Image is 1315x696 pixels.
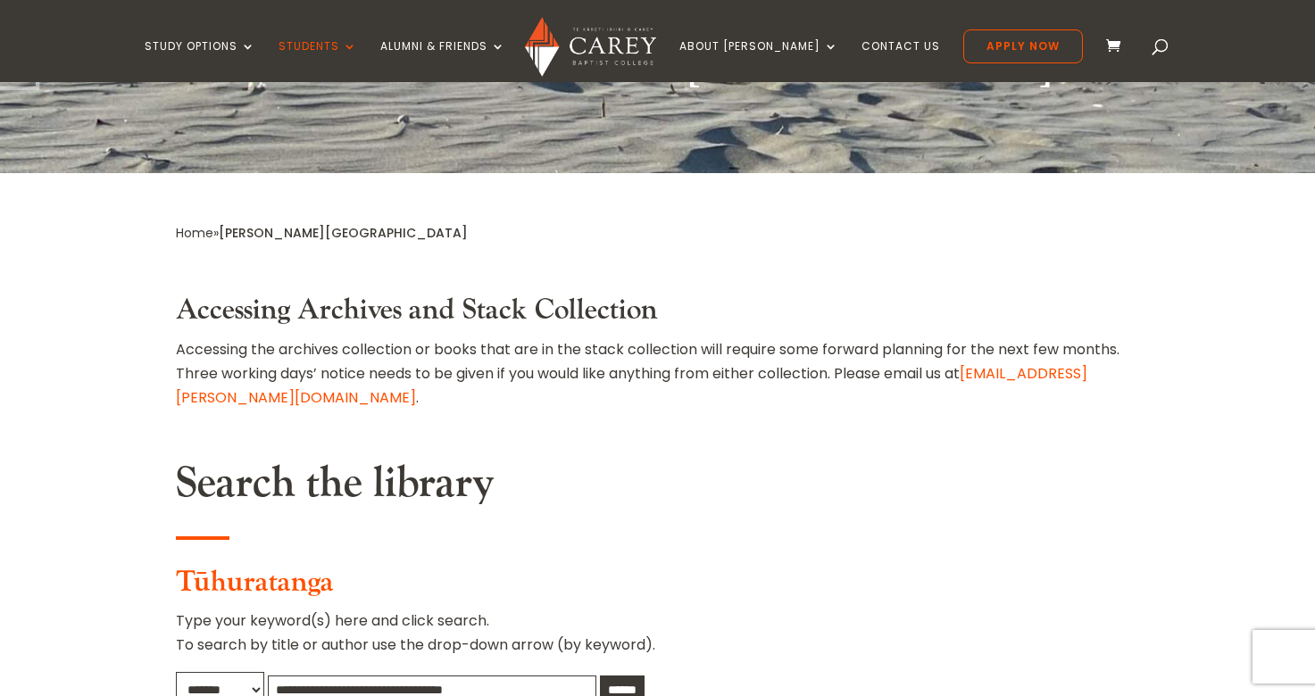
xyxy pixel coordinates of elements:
p: Type your keyword(s) here and click search. To search by title or author use the drop-down arrow ... [176,609,1140,671]
a: Home [176,224,213,242]
img: Carey Baptist College [525,17,656,77]
h2: Search the library [176,458,1140,518]
a: Alumni & Friends [380,40,505,82]
span: [PERSON_NAME][GEOGRAPHIC_DATA] [219,224,468,242]
h3: Tūhuratanga [176,566,1140,609]
a: Contact Us [861,40,940,82]
p: Accessing the archives collection or books that are in the stack collection will require some for... [176,337,1140,410]
span: » [176,224,468,242]
a: About [PERSON_NAME] [679,40,838,82]
h3: Accessing Archives and Stack Collection [176,294,1140,336]
a: Study Options [145,40,255,82]
a: Apply Now [963,29,1083,63]
a: Students [279,40,357,82]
